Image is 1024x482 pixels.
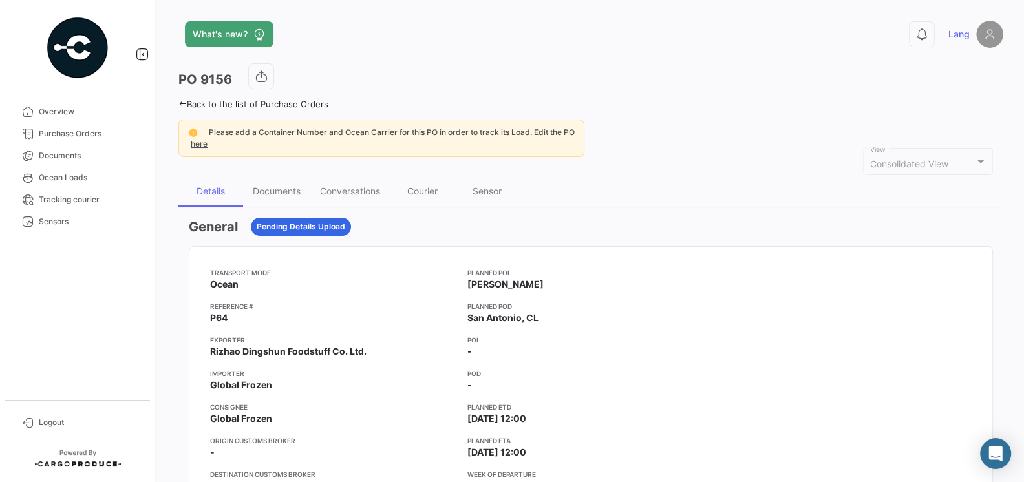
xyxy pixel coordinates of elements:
[178,70,232,89] h3: PO 9156
[10,145,145,167] a: Documents
[39,150,140,162] span: Documents
[39,216,140,227] span: Sensors
[210,345,367,358] span: Rizhao Dingshun Foodstuff Co. Ltd.
[210,311,228,324] span: P64
[210,267,457,278] app-card-info-title: Transport mode
[210,469,457,479] app-card-info-title: Destination Customs Broker
[10,101,145,123] a: Overview
[39,172,140,183] span: Ocean Loads
[189,218,238,236] h3: General
[178,99,328,109] a: Back to the list of Purchase Orders
[10,167,145,189] a: Ocean Loads
[210,402,457,412] app-card-info-title: Consignee
[870,158,948,169] span: Consolidated View
[210,446,215,459] span: -
[467,335,714,345] app-card-info-title: POL
[209,127,575,137] span: Please add a Container Number and Ocean Carrier for this PO in order to track its Load. Edit the PO
[467,278,544,291] span: [PERSON_NAME]
[210,435,457,446] app-card-info-title: Origin Customs Broker
[39,194,140,205] span: Tracking courier
[467,412,526,425] span: [DATE] 12:00
[467,368,714,379] app-card-info-title: POD
[197,185,225,196] div: Details
[473,185,502,196] div: Sensor
[467,345,472,358] span: -
[210,335,457,345] app-card-info-title: Exporter
[210,379,272,392] span: Global Frozen
[320,185,380,196] div: Conversations
[980,438,1011,469] div: Abrir Intercom Messenger
[10,189,145,211] a: Tracking courier
[210,368,457,379] app-card-info-title: Importer
[467,311,539,324] span: San Antonio, CL
[193,28,248,41] span: What's new?
[467,402,714,412] app-card-info-title: Planned ETD
[467,435,714,446] app-card-info-title: Planned ETA
[407,185,438,196] div: Courier
[10,211,145,233] a: Sensors
[10,123,145,145] a: Purchase Orders
[39,106,140,118] span: Overview
[253,185,301,196] div: Documents
[210,278,239,291] span: Ocean
[188,139,210,149] a: here
[39,417,140,428] span: Logout
[210,412,272,425] span: Global Frozen
[467,446,526,459] span: [DATE] 12:00
[976,21,1003,48] img: placeholder-user.png
[948,28,970,41] span: Lang
[210,301,457,311] app-card-info-title: Reference #
[185,21,273,47] button: What's new?
[39,128,140,140] span: Purchase Orders
[467,267,714,278] app-card-info-title: Planned POL
[467,301,714,311] app-card-info-title: Planned POD
[467,379,472,392] span: -
[45,16,110,80] img: powered-by.png
[257,221,345,233] span: Pending Details Upload
[467,469,714,479] app-card-info-title: Week of departure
